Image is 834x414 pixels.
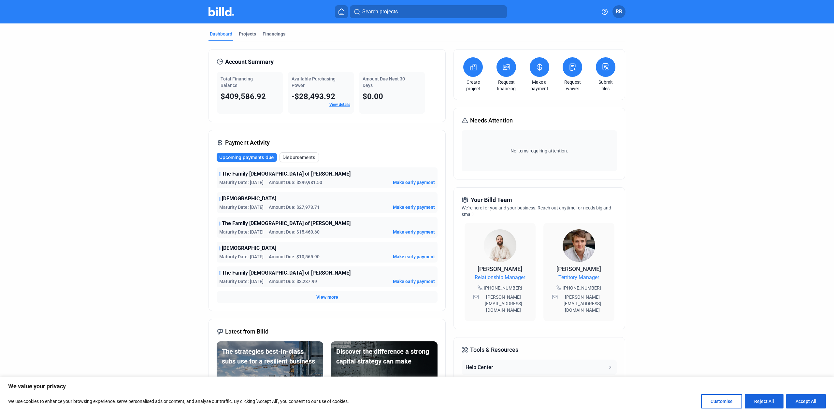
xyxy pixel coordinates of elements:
[470,116,513,125] span: Needs Attention
[336,347,432,366] div: Discover the difference a strong capital strategy can make
[210,31,232,37] div: Dashboard
[292,76,336,88] span: Available Purchasing Power
[219,229,264,235] span: Maturity Date: [DATE]
[462,79,484,92] a: Create project
[478,265,522,272] span: [PERSON_NAME]
[282,154,315,161] span: Disbursements
[222,195,276,203] span: [DEMOGRAPHIC_DATA]
[8,397,349,405] p: We use cookies to enhance your browsing experience, serve personalised ads or content, and analys...
[292,92,335,101] span: -$28,493.92
[222,269,351,277] span: The Family [DEMOGRAPHIC_DATA] of [PERSON_NAME]
[470,345,518,354] span: Tools & Resources
[393,229,435,235] button: Make early payment
[393,253,435,260] button: Make early payment
[471,195,512,205] span: Your Billd Team
[563,285,601,291] span: [PHONE_NUMBER]
[219,204,264,210] span: Maturity Date: [DATE]
[393,204,435,210] button: Make early payment
[616,8,622,16] span: RR
[393,278,435,285] button: Make early payment
[222,244,276,252] span: [DEMOGRAPHIC_DATA]
[561,79,584,92] a: Request waiver
[462,205,611,217] span: We're here for you and your business. Reach out anytime for needs big and small!
[239,31,256,37] div: Projects
[222,170,351,178] span: The Family [DEMOGRAPHIC_DATA] of [PERSON_NAME]
[464,148,614,154] span: No items requiring attention.
[563,229,595,262] img: Territory Manager
[701,394,742,408] button: Customise
[594,79,617,92] a: Submit files
[363,76,405,88] span: Amount Due Next 30 Days
[316,294,338,300] button: View more
[559,294,606,313] span: [PERSON_NAME][EMAIL_ADDRESS][DOMAIN_NAME]
[484,229,516,262] img: Relationship Manager
[208,7,234,16] img: Billd Company Logo
[350,5,507,18] button: Search projects
[263,31,285,37] div: Financings
[269,278,317,285] span: Amount Due: $3,287.99
[745,394,784,408] button: Reject All
[528,79,551,92] a: Make a payment
[475,274,525,281] span: Relationship Manager
[363,92,383,101] span: $0.00
[495,79,518,92] a: Request financing
[556,265,601,272] span: [PERSON_NAME]
[480,294,527,313] span: [PERSON_NAME][EMAIL_ADDRESS][DOMAIN_NAME]
[219,179,264,186] span: Maturity Date: [DATE]
[393,179,435,186] button: Make early payment
[225,57,274,66] span: Account Summary
[225,138,270,147] span: Payment Activity
[269,179,322,186] span: Amount Due: $299,981.50
[786,394,826,408] button: Accept All
[462,360,617,375] button: Help Center
[484,285,522,291] span: [PHONE_NUMBER]
[329,102,350,107] a: View details
[221,92,266,101] span: $409,586.92
[219,154,274,161] span: Upcoming payments due
[558,274,599,281] span: Territory Manager
[612,5,625,18] button: RR
[222,347,318,366] div: The strategies best-in-class subs use for a resilient business
[219,253,264,260] span: Maturity Date: [DATE]
[225,327,268,336] span: Latest from Billd
[219,278,264,285] span: Maturity Date: [DATE]
[221,76,253,88] span: Total Financing Balance
[269,204,320,210] span: Amount Due: $27,973.71
[466,364,493,371] div: Help Center
[8,382,826,390] p: We value your privacy
[269,229,320,235] span: Amount Due: $15,460.60
[217,153,277,162] button: Upcoming payments due
[362,8,398,16] span: Search projects
[280,152,319,162] button: Disbursements
[222,220,351,227] span: The Family [DEMOGRAPHIC_DATA] of [PERSON_NAME]
[269,253,320,260] span: Amount Due: $10,565.90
